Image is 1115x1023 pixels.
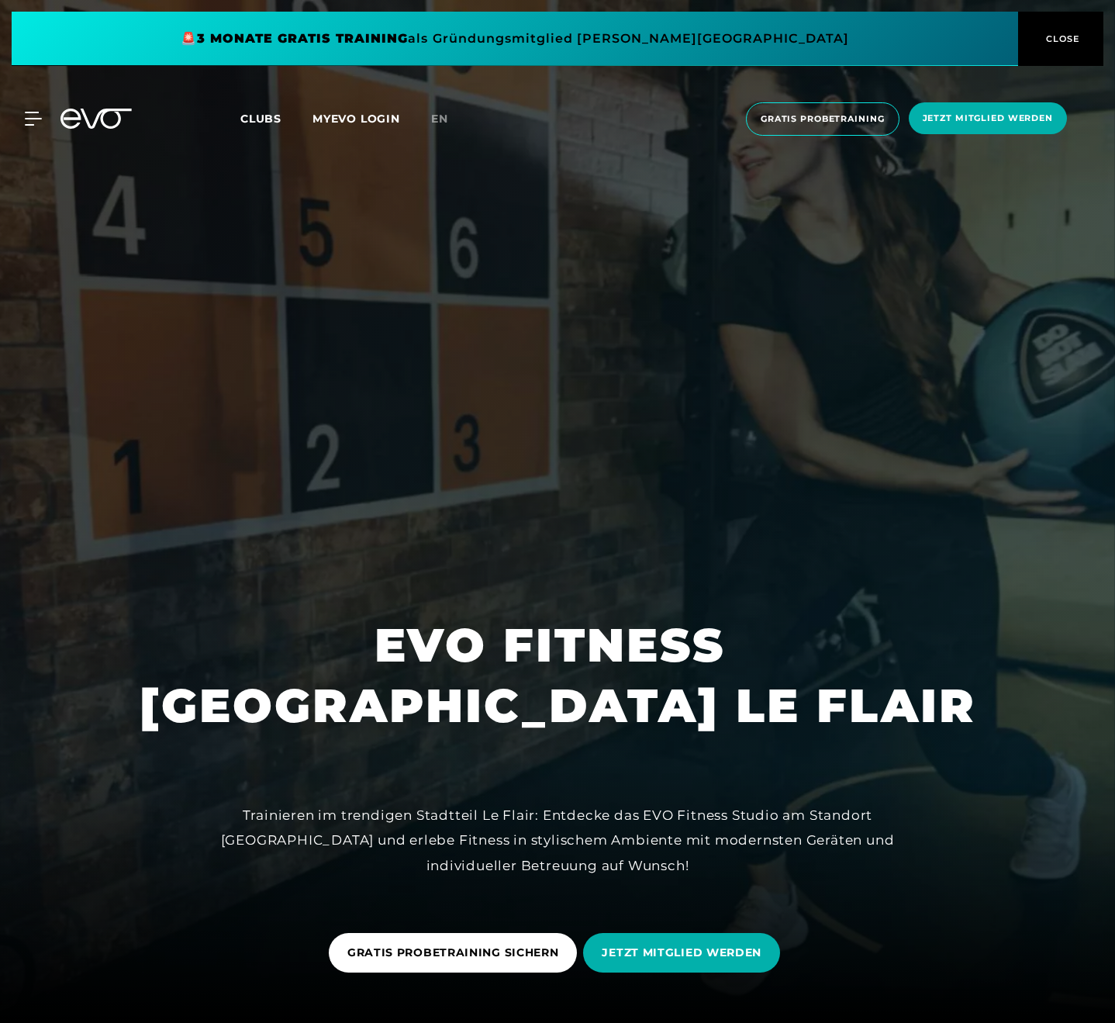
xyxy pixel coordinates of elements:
a: Gratis Probetraining [741,102,904,136]
a: Clubs [240,111,312,126]
a: JETZT MITGLIED WERDEN [583,921,786,984]
button: CLOSE [1018,12,1103,66]
span: Gratis Probetraining [761,112,885,126]
span: Clubs [240,112,281,126]
span: JETZT MITGLIED WERDEN [602,945,761,961]
a: MYEVO LOGIN [312,112,400,126]
h1: EVO FITNESS [GEOGRAPHIC_DATA] LE FLAIR [140,615,976,736]
a: en [431,110,467,128]
a: Jetzt Mitglied werden [904,102,1072,136]
div: Trainieren im trendigen Stadtteil Le Flair: Entdecke das EVO Fitness Studio am Standort [GEOGRAPH... [209,803,906,878]
span: CLOSE [1042,32,1080,46]
span: en [431,112,448,126]
span: GRATIS PROBETRAINING SICHERN [347,945,559,961]
span: Jetzt Mitglied werden [923,112,1053,125]
a: GRATIS PROBETRAINING SICHERN [329,921,584,984]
